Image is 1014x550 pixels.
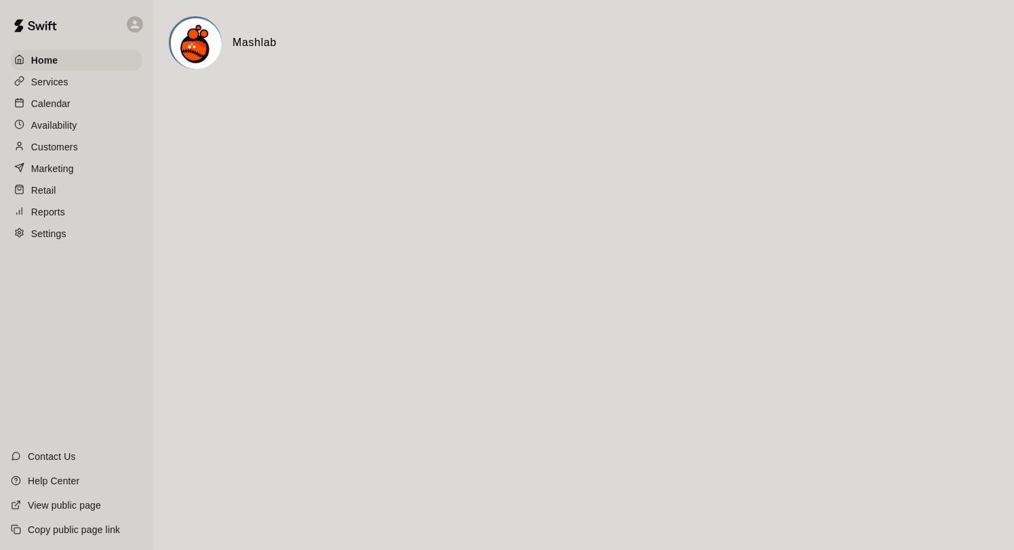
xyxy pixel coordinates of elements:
p: Calendar [31,97,70,110]
a: Availability [11,115,142,135]
p: Copy public page link [28,523,120,536]
a: Reports [11,202,142,222]
a: Settings [11,224,142,244]
p: Customers [31,140,78,154]
p: Contact Us [28,450,76,463]
a: Customers [11,137,142,157]
a: Services [11,72,142,92]
p: Availability [31,119,77,132]
p: View public page [28,499,101,512]
img: Mashlab logo [171,18,222,69]
p: Reports [31,205,65,219]
a: Retail [11,180,142,200]
p: Home [31,54,58,67]
p: Help Center [28,474,79,488]
a: Home [11,50,142,70]
p: Retail [31,184,56,197]
a: Calendar [11,93,142,114]
h6: Mashlab [232,34,277,51]
p: Services [31,75,68,89]
a: Marketing [11,158,142,179]
p: Marketing [31,162,74,175]
p: Settings [31,227,66,240]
